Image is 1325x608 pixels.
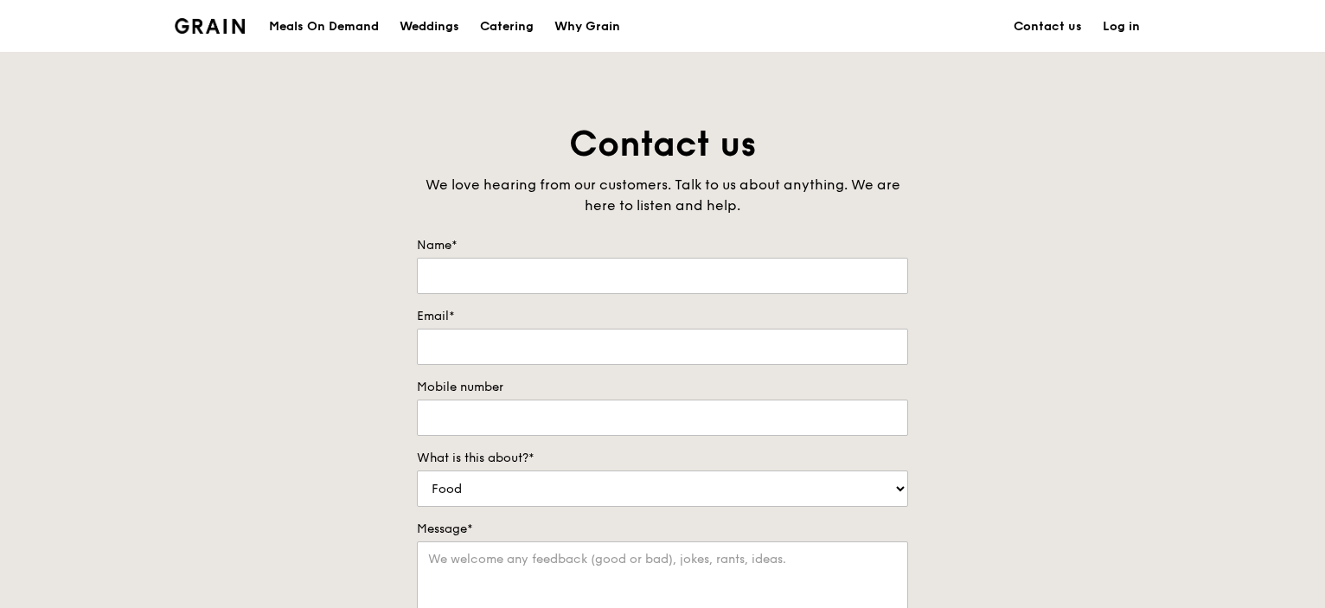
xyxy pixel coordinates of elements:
label: Message* [417,521,908,538]
a: Weddings [389,1,470,53]
div: We love hearing from our customers. Talk to us about anything. We are here to listen and help. [417,175,908,216]
label: Name* [417,237,908,254]
h1: Contact us [417,121,908,168]
label: Mobile number [417,379,908,396]
a: Why Grain [544,1,630,53]
label: Email* [417,308,908,325]
label: What is this about?* [417,450,908,467]
a: Catering [470,1,544,53]
div: Meals On Demand [269,1,379,53]
div: Why Grain [554,1,620,53]
a: Log in [1092,1,1150,53]
div: Weddings [400,1,459,53]
a: Contact us [1003,1,1092,53]
img: Grain [175,18,245,34]
div: Catering [480,1,534,53]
